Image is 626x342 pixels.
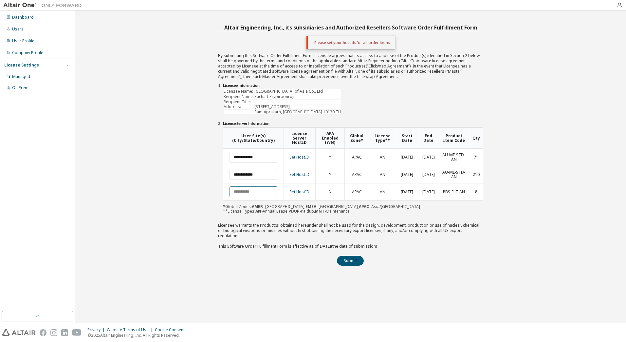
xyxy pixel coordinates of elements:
td: Suchart Prypiroonrojn [254,94,341,99]
div: Privacy [87,327,107,332]
b: MNT [315,208,324,214]
th: License Server HostID [284,128,315,149]
b: AMER [252,204,263,209]
td: PBS-FLT-AN [439,183,469,200]
td: AN [369,183,396,200]
a: Set HostID [289,172,309,177]
td: Y [315,166,345,183]
h3: Altair Engineering, Inc., its subsidiaries and Authorized Resellers Software Order Fulfillment Form [218,23,483,32]
th: Global Zone* [344,128,369,149]
th: Qty [469,128,483,149]
th: User Site(s) (City/State/Country) [223,128,284,149]
td: Licensee Name: [224,89,254,94]
td: [GEOGRAPHIC_DATA] of Asia Co., Ltd [254,89,341,94]
td: [DATE] [396,183,418,200]
div: License Settings [4,63,39,68]
b: PDUP [288,208,300,214]
div: By submitting this Software Order Fulfillment Form, Licensee agrees that its access to and use of... [218,23,483,266]
td: APAC [344,183,369,200]
img: altair_logo.svg [2,329,36,336]
td: [DATE] [418,166,439,183]
td: [DATE] [418,149,439,166]
div: Managed [12,74,30,79]
img: youtube.svg [72,329,82,336]
td: AN [369,166,396,183]
img: instagram.svg [50,329,57,336]
b: AN [255,208,261,214]
td: AN [369,149,396,166]
th: Product Item Code [439,128,469,149]
a: Set HostID [289,154,309,160]
td: AU-ME-STD-AN [439,166,469,183]
p: © 2025 Altair Engineering, Inc. All Rights Reserved. [87,332,189,338]
div: Cookie Consent [155,327,189,332]
button: Submit [337,256,364,266]
li: Licensee Information [223,83,483,88]
b: EMEA [305,204,316,209]
div: Dashboard [12,15,34,20]
li: License Server Information [223,121,483,126]
a: Set HostID [289,189,309,195]
td: [DATE] [396,166,418,183]
div: On Prem [12,85,28,90]
td: 210 [469,166,483,183]
td: [DATE] [418,183,439,200]
td: [STREET_ADDRESS], [254,104,341,109]
div: Website Terms of Use [107,327,155,332]
th: End Date [418,128,439,149]
div: Please set your hostids for all order items [306,36,395,49]
div: User Profile [12,38,34,44]
div: Users [12,27,24,32]
b: APAC [359,204,369,209]
td: APAC [344,149,369,166]
th: Start Date [396,128,418,149]
div: Company Profile [12,50,43,55]
td: 71 [469,149,483,166]
img: Altair One [3,2,85,9]
td: Recipient Title: [224,100,254,104]
img: linkedin.svg [61,329,68,336]
td: Recipient Name: [224,94,254,99]
div: *Global Zones: =[GEOGRAPHIC_DATA], =[GEOGRAPHIC_DATA], =Asia/[GEOGRAPHIC_DATA] **License Types: -... [223,127,483,214]
td: AU-ME-STD-AN [439,149,469,166]
th: License Type** [369,128,396,149]
td: 8 [469,183,483,200]
td: Samutprakarn, [GEOGRAPHIC_DATA] 10130 TH [254,110,341,114]
td: N [315,183,345,200]
th: APA Enabled (Y/N) [315,128,345,149]
td: APAC [344,166,369,183]
td: Y [315,149,345,166]
td: [DATE] [396,149,418,166]
td: Address: [224,104,254,109]
img: facebook.svg [40,329,46,336]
